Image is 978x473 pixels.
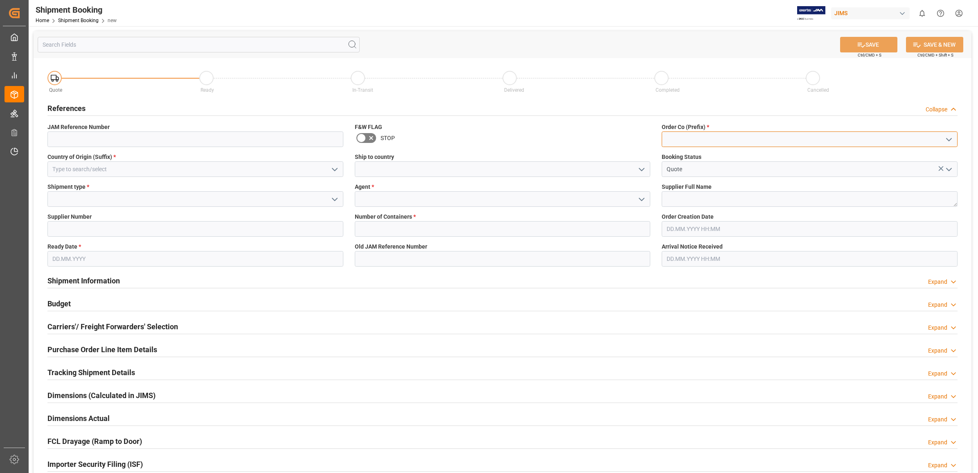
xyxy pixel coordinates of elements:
[47,242,81,251] span: Ready Date
[47,390,155,401] h2: Dimensions (Calculated in JIMS)
[931,4,950,23] button: Help Center
[662,221,958,237] input: DD.MM.YYYY HH:MM
[36,18,49,23] a: Home
[831,5,913,21] button: JIMS
[797,6,825,20] img: Exertis%20JAM%20-%20Email%20Logo.jpg_1722504956.jpg
[355,183,374,191] span: Agent
[47,413,110,424] h2: Dimensions Actual
[917,52,953,58] span: Ctrl/CMD + Shift + S
[928,324,947,332] div: Expand
[831,7,910,19] div: JIMS
[858,52,881,58] span: Ctrl/CMD + S
[656,87,680,93] span: Completed
[47,436,142,447] h2: FCL Drayage (Ramp to Door)
[47,103,86,114] h2: References
[662,123,709,131] span: Order Co (Prefix)
[381,134,395,143] span: STOP
[47,367,135,378] h2: Tracking Shipment Details
[47,123,110,131] span: JAM Reference Number
[928,438,947,447] div: Expand
[942,133,954,146] button: open menu
[47,459,143,470] h2: Importer Security Filing (ISF)
[355,123,382,131] span: F&W FLAG
[47,213,92,221] span: Supplier Number
[928,415,947,424] div: Expand
[662,153,701,161] span: Booking Status
[662,183,712,191] span: Supplier Full Name
[913,4,931,23] button: show 0 new notifications
[47,298,71,309] h2: Budget
[328,163,340,176] button: open menu
[201,87,214,93] span: Ready
[355,213,416,221] span: Number of Containers
[926,105,947,114] div: Collapse
[928,369,947,378] div: Expand
[662,242,723,251] span: Arrival Notice Received
[840,37,897,52] button: SAVE
[928,301,947,309] div: Expand
[47,251,343,267] input: DD.MM.YYYY
[662,213,714,221] span: Order Creation Date
[928,461,947,470] div: Expand
[928,392,947,401] div: Expand
[47,161,343,177] input: Type to search/select
[355,242,427,251] span: Old JAM Reference Number
[352,87,373,93] span: In-Transit
[635,163,647,176] button: open menu
[942,163,954,176] button: open menu
[47,321,178,332] h2: Carriers'/ Freight Forwarders' Selection
[328,193,340,206] button: open menu
[662,251,958,267] input: DD.MM.YYYY HH:MM
[38,37,360,52] input: Search Fields
[47,153,116,161] span: Country of Origin (Suffix)
[504,87,524,93] span: Delivered
[635,193,647,206] button: open menu
[49,87,62,93] span: Quote
[36,4,117,16] div: Shipment Booking
[47,275,120,286] h2: Shipment Information
[58,18,99,23] a: Shipment Booking
[807,87,829,93] span: Cancelled
[47,344,157,355] h2: Purchase Order Line Item Details
[928,278,947,286] div: Expand
[928,346,947,355] div: Expand
[906,37,963,52] button: SAVE & NEW
[47,183,89,191] span: Shipment type
[355,153,394,161] span: Ship to country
